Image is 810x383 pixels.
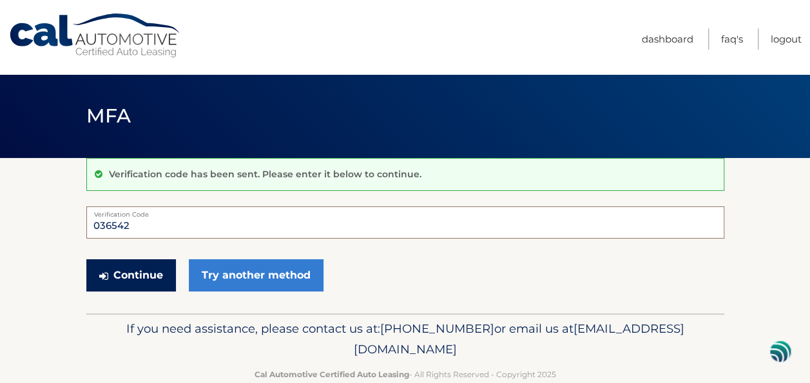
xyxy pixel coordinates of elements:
a: Logout [771,28,802,50]
span: MFA [86,104,131,128]
span: [EMAIL_ADDRESS][DOMAIN_NAME] [354,321,684,357]
a: Cal Automotive [8,13,182,59]
a: Dashboard [642,28,693,50]
p: Verification code has been sent. Please enter it below to continue. [109,168,421,180]
a: FAQ's [721,28,743,50]
img: svg+xml;base64,PHN2ZyB3aWR0aD0iNDgiIGhlaWdodD0iNDgiIHZpZXdCb3g9IjAgMCA0OCA0OCIgZmlsbD0ibm9uZSIgeG... [769,340,791,364]
strong: Cal Automotive Certified Auto Leasing [255,369,409,379]
a: Try another method [189,259,323,291]
input: Verification Code [86,206,724,239]
p: - All Rights Reserved - Copyright 2025 [95,368,716,381]
p: If you need assistance, please contact us at: or email us at [95,319,716,360]
label: Verification Code [86,206,724,217]
button: Continue [86,259,176,291]
span: [PHONE_NUMBER] [380,321,494,336]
